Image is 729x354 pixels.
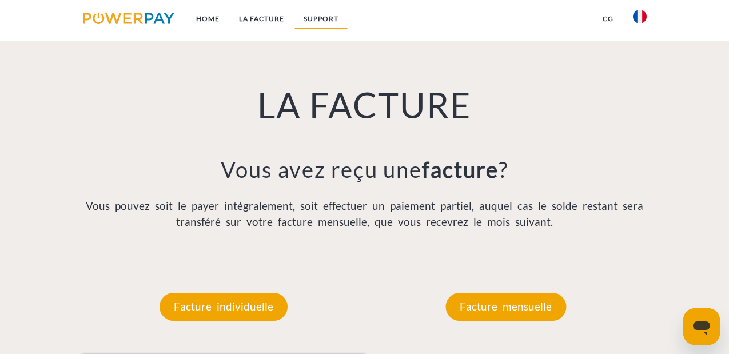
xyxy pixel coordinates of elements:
[160,293,288,320] p: Facture individuelle
[229,9,294,29] a: LA FACTURE
[82,83,647,128] h1: LA FACTURE
[83,13,175,24] img: logo-powerpay.svg
[422,156,499,182] b: facture
[683,308,720,345] iframe: Bouton de lancement de la fenêtre de messagerie
[186,9,229,29] a: Home
[633,10,647,23] img: fr
[593,9,623,29] a: CG
[82,198,647,230] p: Vous pouvez soit le payer intégralement, soit effectuer un paiement partiel, auquel cas le solde ...
[294,9,348,29] a: Support
[82,156,647,184] h3: Vous avez reçu une ?
[445,293,566,320] p: Facture mensuelle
